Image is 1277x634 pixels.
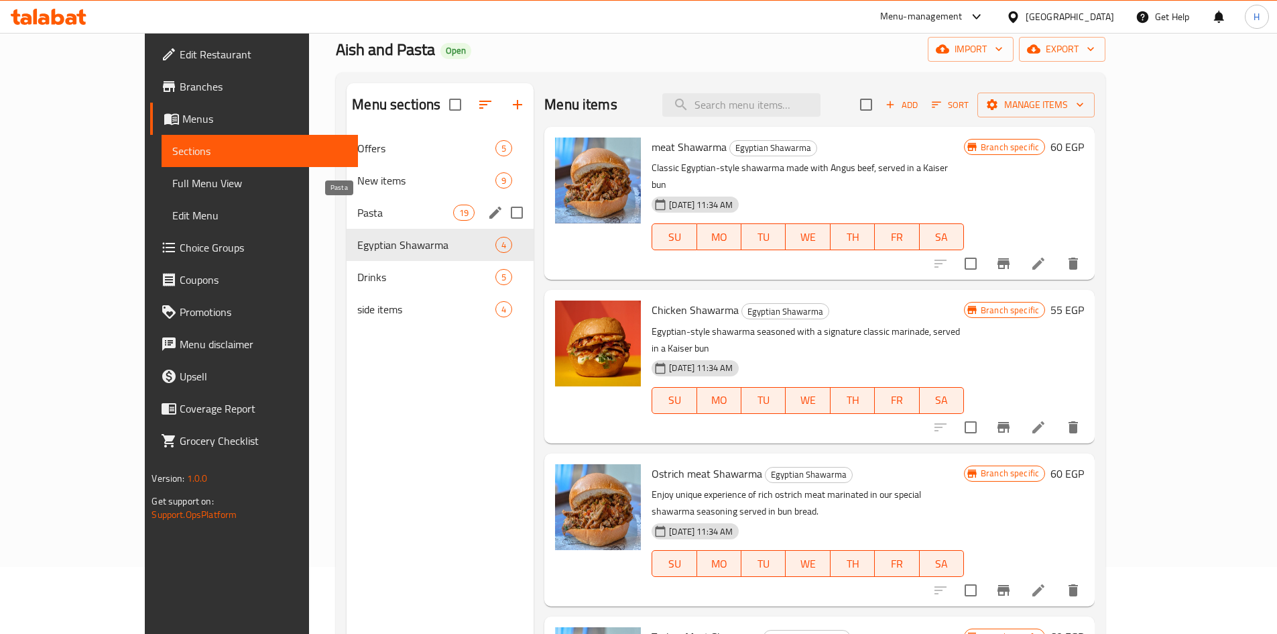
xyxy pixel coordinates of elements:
span: [DATE] 11:34 AM [664,199,738,211]
span: WE [791,390,825,410]
a: Sections [162,135,358,167]
span: Branch specific [975,467,1044,480]
span: Select section [852,91,880,119]
span: Add [884,97,920,113]
button: delete [1057,574,1089,606]
button: SA [920,223,964,250]
button: TU [741,223,786,250]
span: Coverage Report [180,401,347,417]
span: MO [703,227,736,247]
span: 9 [496,174,511,187]
a: Edit menu item [1030,256,1046,272]
button: SA [920,387,964,414]
span: SA [925,390,959,410]
span: TU [747,390,780,410]
a: Upsell [150,360,358,392]
div: Egyptian Shawarma [741,303,829,319]
span: Sort [932,97,969,113]
img: Ostrich meat Shawarma [555,464,641,550]
span: Coupons [180,272,347,288]
button: Manage items [977,93,1095,117]
button: TH [831,550,875,577]
span: 1.0.0 [186,470,207,487]
span: Add item [880,95,923,115]
img: meat Shawarma [555,138,641,223]
a: Coverage Report [150,392,358,425]
a: Menu disclaimer [150,328,358,360]
span: TU [747,227,780,247]
span: Pasta [357,205,453,221]
button: SA [920,550,964,577]
span: Version: [151,470,184,487]
span: H [1254,9,1260,24]
span: Branches [180,78,347,95]
a: Support.OpsPlatform [151,506,237,523]
span: [DATE] 11:34 AM [664,362,738,374]
img: Chicken Shawarma [555,301,641,386]
span: SU [658,554,691,574]
span: Promotions [180,304,347,320]
div: Offers [357,140,495,156]
h6: 55 EGP [1050,301,1084,319]
input: search [662,93,820,117]
span: Full Menu View [172,175,347,191]
span: Egyptian Shawarma [730,140,816,156]
button: TU [741,387,786,414]
span: Sort sections [469,89,501,121]
div: Pasta19edit [347,197,534,229]
span: Select to update [957,576,985,604]
span: TH [836,554,869,574]
a: Full Menu View [162,167,358,199]
div: Menu-management [880,9,963,25]
span: [DATE] 11:34 AM [664,525,738,538]
span: SA [925,227,959,247]
span: SU [658,390,691,410]
button: WE [786,550,830,577]
span: Manage items [988,97,1084,113]
span: Choice Groups [180,240,347,256]
button: Branch-specific-item [987,411,1020,443]
div: Open [440,43,471,59]
button: SU [652,223,696,250]
span: Menu disclaimer [180,336,347,352]
a: Choice Groups [150,231,358,264]
a: Edit menu item [1030,419,1046,435]
button: MO [697,387,741,414]
span: WE [791,554,825,574]
span: Get support on: [151,492,213,510]
span: MO [703,554,736,574]
button: Branch-specific-item [987,574,1020,606]
span: FR [880,227,914,247]
span: Egyptian Shawarma [742,304,829,319]
button: MO [697,223,741,250]
a: Coupons [150,264,358,296]
span: Select to update [957,413,985,441]
span: 5 [496,271,511,284]
div: items [495,172,512,189]
div: Drinks5 [347,261,534,293]
span: 5 [496,142,511,155]
h6: 60 EGP [1050,138,1084,156]
span: Ostrich meat Shawarma [652,464,762,484]
span: MO [703,390,736,410]
span: Select all sections [441,91,469,119]
p: Enjoy unique experience of rich ostrich meat marinated in our special shawarma seasoning served i... [652,486,964,520]
span: Edit Restaurant [180,46,347,62]
span: Select to update [957,250,985,278]
span: import [938,41,1003,58]
span: Grocery Checklist [180,433,347,449]
span: Branch specific [975,141,1044,154]
span: SA [925,554,959,574]
a: Edit Restaurant [150,38,358,70]
button: TU [741,550,786,577]
span: side items [357,301,495,317]
p: Classic Egyptian-style shawarma made with Angus beef, served in a Kaiser bun [652,160,964,193]
span: export [1030,41,1095,58]
span: TU [747,554,780,574]
span: Egyptian Shawarma [766,467,852,482]
div: New items9 [347,164,534,197]
span: 4 [496,239,511,252]
a: Edit menu item [1030,582,1046,598]
button: TH [831,387,875,414]
button: Add [880,95,923,115]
